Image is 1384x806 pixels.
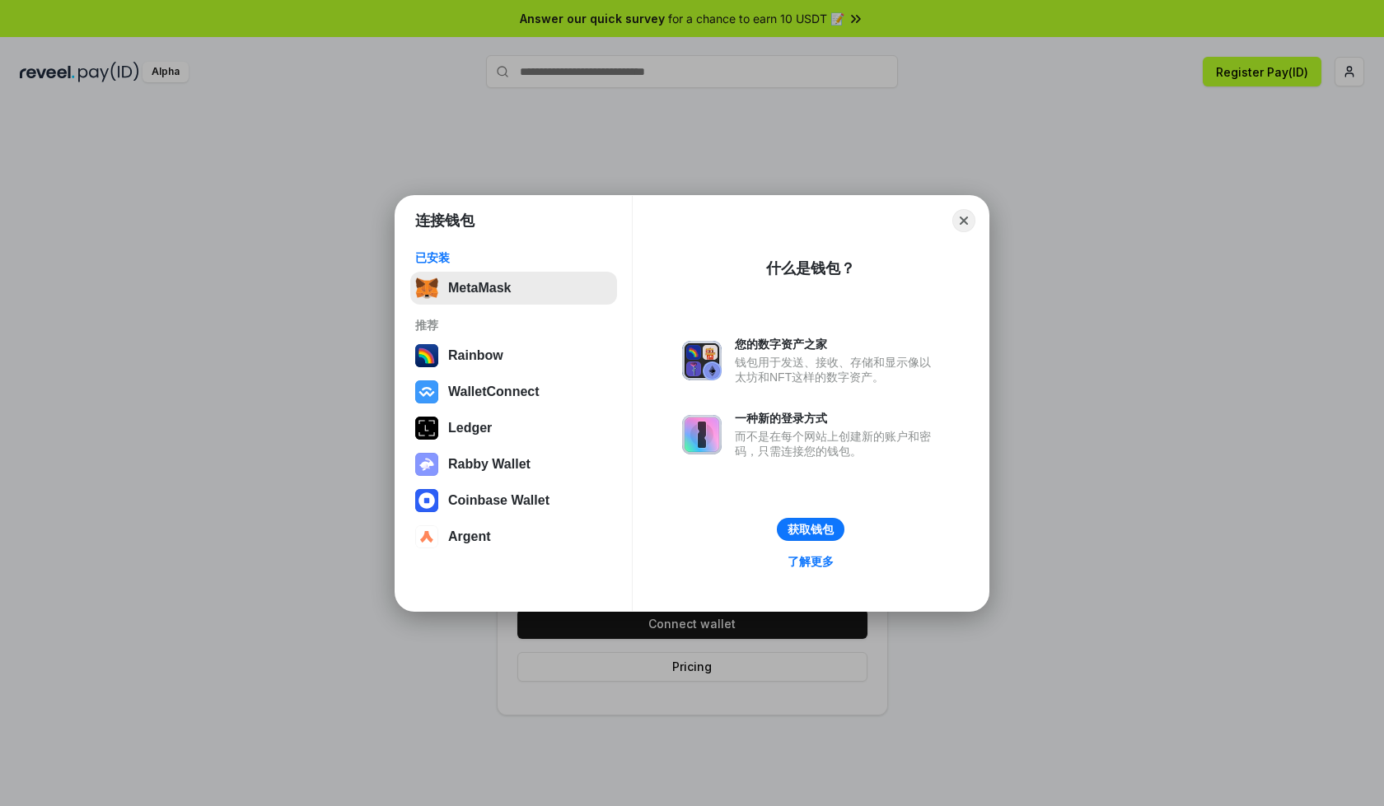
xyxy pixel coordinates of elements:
[415,277,438,300] img: svg+xml,%3Csvg%20fill%3D%22none%22%20height%3D%2233%22%20viewBox%3D%220%200%2035%2033%22%20width%...
[448,348,503,363] div: Rainbow
[777,518,844,541] button: 获取钱包
[415,250,612,265] div: 已安装
[448,529,491,544] div: Argent
[415,453,438,476] img: svg+xml,%3Csvg%20xmlns%3D%22http%3A%2F%2Fwww.w3.org%2F2000%2Fsvg%22%20fill%3D%22none%22%20viewBox...
[410,412,617,445] button: Ledger
[410,272,617,305] button: MetaMask
[415,344,438,367] img: svg+xml,%3Csvg%20width%3D%22120%22%20height%3D%22120%22%20viewBox%3D%220%200%20120%20120%22%20fil...
[448,384,540,399] div: WalletConnect
[415,525,438,548] img: svg+xml,%3Csvg%20width%3D%2228%22%20height%3D%2228%22%20viewBox%3D%220%200%2028%2028%22%20fill%3D...
[735,429,939,459] div: 而不是在每个网站上创建新的账户和密码，只需连接您的钱包。
[788,554,834,569] div: 了解更多
[448,421,492,436] div: Ledger
[448,281,511,296] div: MetaMask
[410,484,617,517] button: Coinbase Wallet
[788,522,834,537] div: 获取钱包
[410,520,617,553] button: Argent
[682,341,722,380] img: svg+xml,%3Csvg%20xmlns%3D%22http%3A%2F%2Fwww.w3.org%2F2000%2Fsvg%22%20fill%3D%22none%22%20viewBox...
[415,417,438,440] img: svg+xml,%3Csvg%20xmlns%3D%22http%3A%2F%2Fwww.w3.org%2F2000%2Fsvg%22%20width%3D%2228%22%20height%3...
[735,337,939,352] div: 您的数字资产之家
[448,493,549,508] div: Coinbase Wallet
[952,209,975,232] button: Close
[410,375,617,408] button: WalletConnect
[735,411,939,426] div: 一种新的登录方式
[410,448,617,481] button: Rabby Wallet
[410,339,617,372] button: Rainbow
[778,551,844,572] a: 了解更多
[682,415,722,454] img: svg+xml,%3Csvg%20xmlns%3D%22http%3A%2F%2Fwww.w3.org%2F2000%2Fsvg%22%20fill%3D%22none%22%20viewBox...
[415,489,438,512] img: svg+xml,%3Csvg%20width%3D%2228%22%20height%3D%2228%22%20viewBox%3D%220%200%2028%2028%22%20fill%3D...
[448,457,531,472] div: Rabby Wallet
[415,211,475,231] h1: 连接钱包
[415,318,612,333] div: 推荐
[415,380,438,403] img: svg+xml,%3Csvg%20width%3D%2228%22%20height%3D%2228%22%20viewBox%3D%220%200%2028%2028%22%20fill%3D...
[735,355,939,384] div: 钱包用于发送、接收、存储和显示像以太坊和NFT这样的数字资产。
[766,259,855,278] div: 什么是钱包？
